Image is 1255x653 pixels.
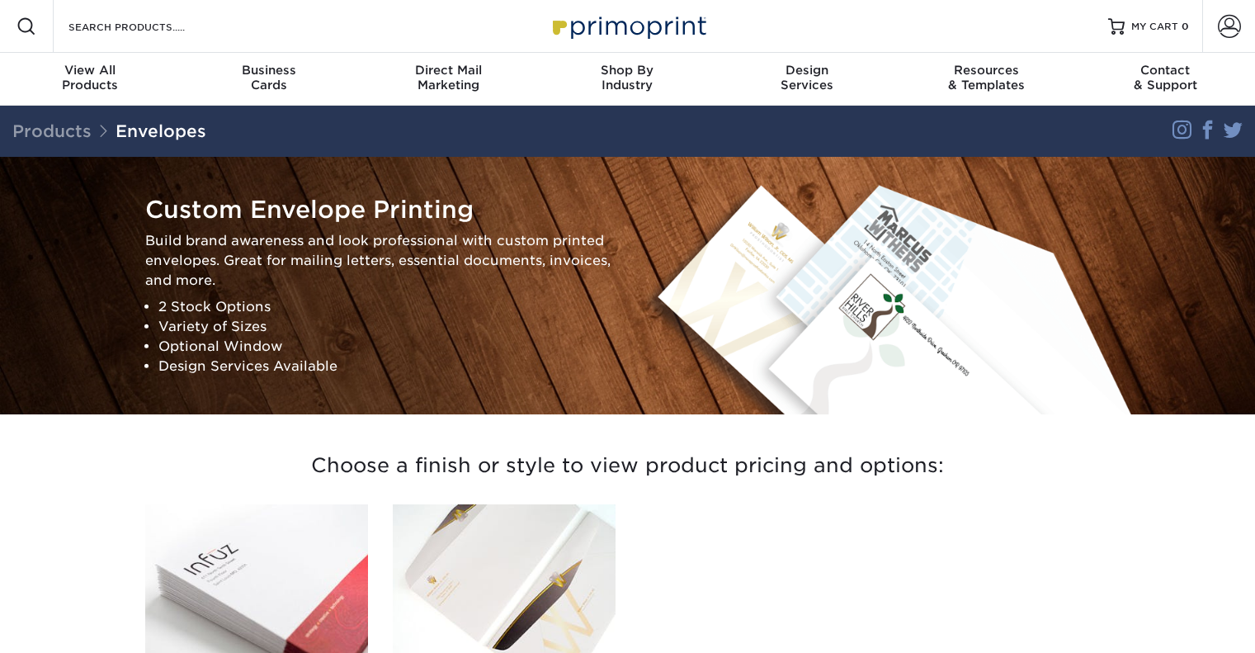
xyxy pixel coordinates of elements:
[158,336,616,356] li: Optional Window
[179,53,358,106] a: BusinessCards
[1131,20,1178,34] span: MY CART
[538,63,717,92] div: Industry
[1076,63,1255,92] div: & Support
[717,63,896,78] span: Design
[359,53,538,106] a: Direct MailMarketing
[67,17,228,36] input: SEARCH PRODUCTS.....
[158,316,616,336] li: Variety of Sizes
[179,63,358,92] div: Cards
[145,230,616,290] p: Build brand awareness and look professional with custom printed envelopes. Great for mailing lett...
[158,356,616,376] li: Design Services Available
[896,63,1075,78] span: Resources
[717,63,896,92] div: Services
[158,296,616,316] li: 2 Stock Options
[717,53,896,106] a: DesignServices
[116,121,206,141] a: Envelopes
[538,63,717,78] span: Shop By
[1182,21,1189,32] span: 0
[359,63,538,78] span: Direct Mail
[896,53,1075,106] a: Resources& Templates
[1076,53,1255,106] a: Contact& Support
[12,121,92,141] a: Products
[359,63,538,92] div: Marketing
[179,63,358,78] span: Business
[538,53,717,106] a: Shop ByIndustry
[1076,63,1255,78] span: Contact
[896,63,1075,92] div: & Templates
[145,196,616,225] h1: Custom Envelope Printing
[145,434,1111,498] h3: Choose a finish or style to view product pricing and options:
[640,177,1138,414] img: Envelopes
[545,8,710,44] img: Primoprint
